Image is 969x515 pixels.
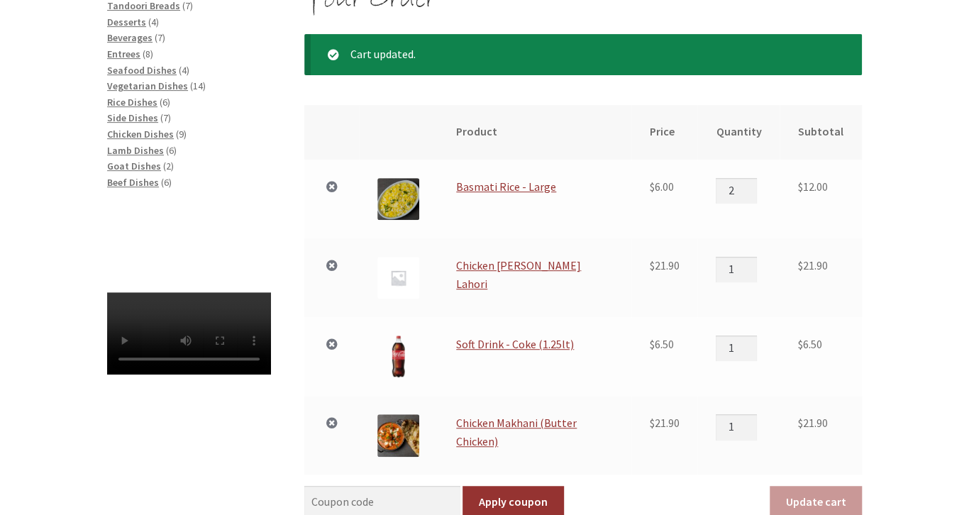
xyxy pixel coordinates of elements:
span: $ [798,337,803,351]
a: Beef Dishes [107,176,159,189]
a: Chicken [PERSON_NAME] Lahori [456,258,581,291]
a: Side Dishes [107,111,158,124]
img: Basmati Rice - Large [377,178,419,220]
a: Lamb Dishes [107,144,164,157]
span: $ [650,337,655,351]
a: Soft Drink - Coke (1.25lt) [456,337,574,351]
a: Rice Dishes [107,96,157,109]
bdi: 6.50 [798,337,822,351]
th: Price [631,105,698,160]
input: Product quantity [716,414,757,440]
input: Product quantity [716,336,757,361]
img: Soft Drink - Coke (1.25lt) [377,336,419,377]
span: 8 [145,48,150,60]
span: 14 [193,79,203,92]
bdi: 6.00 [650,179,674,194]
a: Seafood Dishes [107,64,177,77]
a: Remove Chicken Makhani (Butter Chicken) from cart [322,414,340,433]
span: 7 [163,111,168,124]
div: Cart updated. [304,34,862,75]
a: Remove Soft Drink - Coke (1.25lt) from cart [322,336,340,354]
bdi: 12.00 [798,179,828,194]
span: 4 [182,64,187,77]
img: Chicken Makhani (Butter Chicken) [377,414,419,456]
a: Remove Basmati Rice - Large from cart [322,178,340,196]
span: 6 [164,176,169,189]
span: $ [650,416,655,430]
th: Quantity [697,105,780,160]
a: Vegetarian Dishes [107,79,188,92]
img: Placeholder [377,257,419,299]
span: 6 [162,96,167,109]
span: 4 [151,16,156,28]
a: Remove Chicken Curry Lahori from cart [322,257,340,275]
a: Chicken Makhani (Butter Chicken) [456,416,577,448]
a: Basmati Rice - Large [456,179,556,194]
span: 9 [179,128,184,140]
span: 7 [157,31,162,44]
bdi: 21.90 [650,416,680,430]
th: Subtotal [780,105,862,160]
th: Product [438,105,631,160]
input: Product quantity [716,178,757,204]
bdi: 21.90 [798,416,828,430]
span: $ [650,179,655,194]
a: Entrees [107,48,140,60]
bdi: 6.50 [650,337,674,351]
span: 2 [166,160,171,172]
span: $ [650,258,655,272]
span: $ [798,179,803,194]
bdi: 21.90 [650,258,680,272]
input: Product quantity [716,257,757,282]
a: Desserts [107,16,146,28]
a: Beverages [107,31,153,44]
bdi: 21.90 [798,258,828,272]
a: Chicken Dishes [107,128,174,140]
span: $ [798,258,803,272]
span: $ [798,416,803,430]
a: Goat Dishes [107,160,161,172]
span: 6 [169,144,174,157]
